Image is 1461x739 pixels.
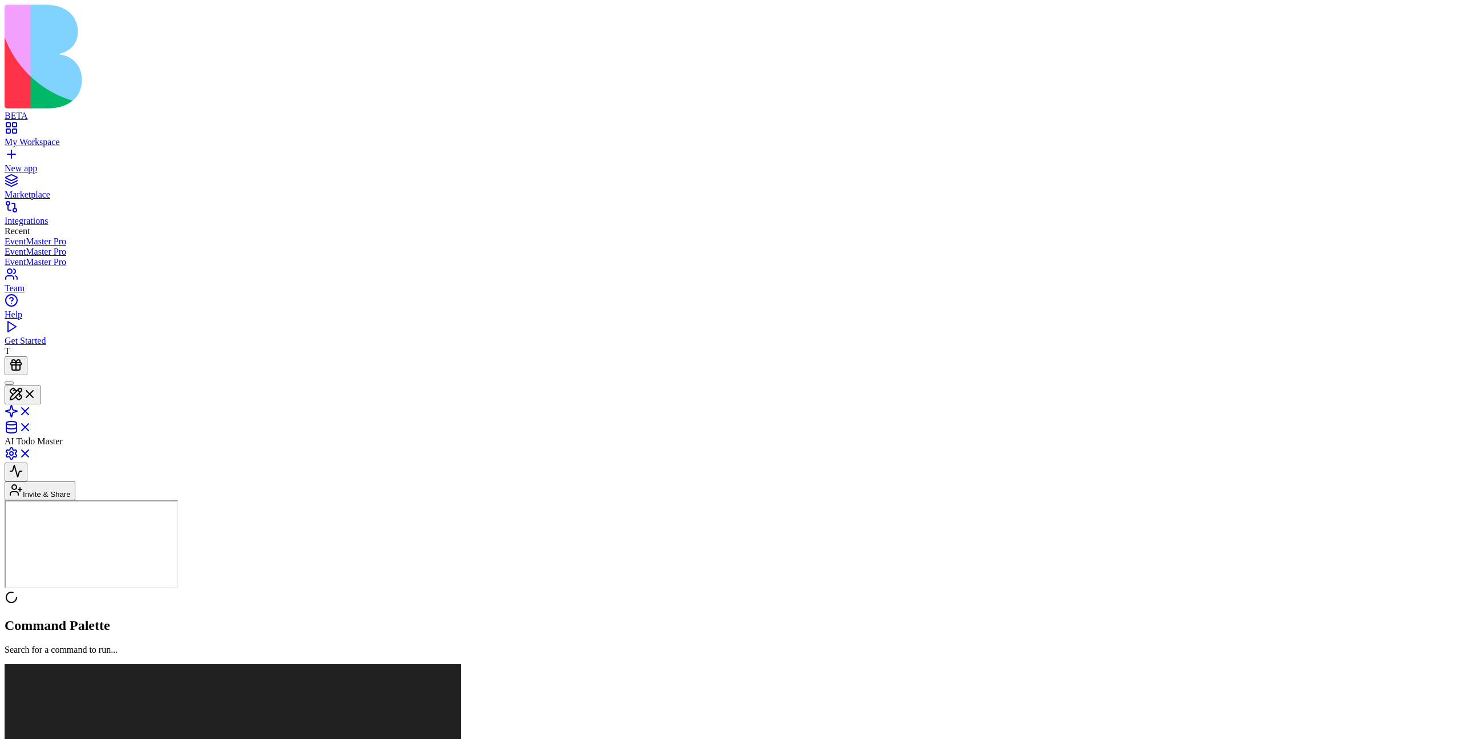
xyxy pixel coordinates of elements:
a: Get Started [5,326,1456,346]
a: My Workspace [5,127,1456,147]
p: Search for a command to run... [5,645,1456,655]
a: Integrations [5,206,1456,226]
div: Help [5,310,1456,320]
div: BETA [5,111,1456,121]
a: Team [5,273,1456,294]
div: Marketplace [5,190,1456,200]
span: AI Todo Master [5,436,63,446]
span: Recent [5,226,30,236]
button: Invite & Share [5,481,75,500]
h2: Command Palette [5,618,1456,633]
a: EventMaster Pro [5,257,1456,267]
img: logo [5,5,463,109]
div: Integrations [5,216,1456,226]
div: My Workspace [5,137,1456,147]
div: Get Started [5,336,1456,346]
div: New app [5,163,1456,174]
div: Team [5,283,1456,294]
a: EventMaster Pro [5,236,1456,247]
span: T [5,346,10,356]
a: Marketplace [5,179,1456,200]
a: Help [5,299,1456,320]
a: EventMaster Pro [5,247,1456,257]
a: BETA [5,101,1456,121]
a: New app [5,153,1456,174]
